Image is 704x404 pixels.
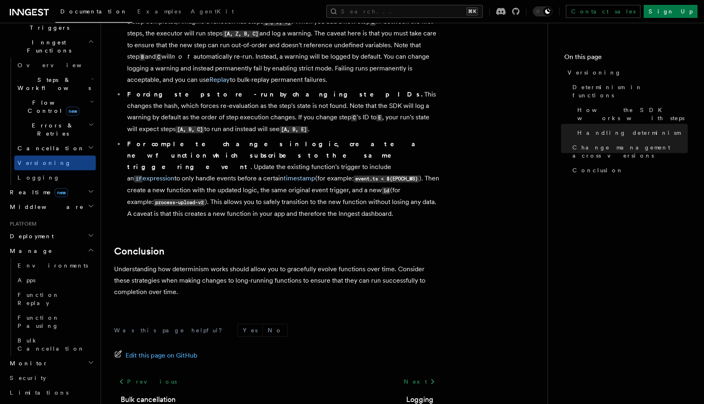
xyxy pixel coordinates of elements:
span: Security [10,375,46,381]
a: Function Replay [14,288,96,310]
span: Function Replay [18,292,59,306]
button: Flow Controlnew [14,95,96,118]
span: Events & Triggers [7,15,89,32]
span: Errors & Retries [14,121,88,138]
span: Handling determinism [577,129,680,137]
code: id [382,187,390,194]
kbd: ⌘K [466,7,478,15]
button: Steps & Workflows [14,72,96,95]
a: Overview [14,58,96,72]
h4: On this page [564,52,688,65]
a: Edit this page on GitHub [114,350,198,361]
span: Cancellation [14,144,85,152]
code: B [139,54,145,61]
a: timestamp [284,174,315,182]
p: Was this page helpful? [114,326,228,334]
code: [A, B, C] [263,19,292,26]
a: Replay [209,76,230,83]
button: Toggle dark mode [533,7,552,16]
span: Conclusion [572,166,623,174]
a: Next [399,374,440,389]
a: Examples [132,2,186,22]
span: Logging [18,174,60,181]
span: Examples [137,8,181,15]
a: Sign Up [644,5,697,18]
code: [A, B, C] [176,126,204,133]
a: AgentKit [186,2,239,22]
a: How the SDK works with steps [574,103,688,125]
span: Documentation [60,8,128,15]
a: Logging [14,170,96,185]
button: Events & Triggers [7,12,96,35]
a: Apps [14,273,96,288]
button: No [263,324,287,336]
a: Determinism in functions [569,80,688,103]
span: Overview [18,62,101,68]
span: Flow Control [14,99,90,115]
a: Function Pausing [14,310,96,333]
span: Deployment [7,232,54,240]
code: if [134,176,143,182]
a: ifexpression [134,174,174,182]
span: Change management across versions [572,143,688,160]
a: Handling determinism [574,125,688,140]
a: Versioning [14,156,96,170]
button: Cancellation [14,141,96,156]
span: Function Pausing [18,314,59,329]
div: Inngest Functions [7,58,96,185]
span: new [55,188,68,197]
span: Inngest Functions [7,38,88,55]
a: Conclusion [114,246,165,257]
button: Errors & Retries [14,118,96,141]
button: Deployment [7,229,96,244]
p: Understanding how determinism works should allow you to gracefully evolve functions over time. Co... [114,263,440,298]
a: Security [7,371,96,385]
button: Search...⌘K [326,5,483,18]
span: Versioning [18,160,71,166]
span: Limitations [10,389,68,396]
em: not [172,53,194,60]
span: Manage [7,247,53,255]
a: Versioning [564,65,688,80]
li: This changes the hash, which forces re-evaluation as the step's state is not found. Note that the... [125,89,440,135]
button: Monitor [7,356,96,371]
code: process-upload-v2 [154,199,205,206]
button: Manage [7,244,96,258]
button: Middleware [7,200,96,214]
span: Edit this page on GitHub [125,350,198,361]
code: [A, Z, B, C] [222,31,260,37]
span: How the SDK works with steps [577,106,688,122]
a: Contact sales [566,5,640,18]
button: Inngest Functions [7,35,96,58]
a: Previous [114,374,181,389]
span: Environments [18,262,88,269]
code: C [351,114,357,121]
code: [A, B, E] [279,126,308,133]
code: E [376,114,382,121]
span: Middleware [7,203,84,211]
code: event.ts < ${EPOCH_MS} [354,176,419,182]
span: new [66,107,79,116]
span: Versioning [568,68,621,77]
span: Realtime [7,188,68,196]
a: Bulk Cancellation [14,333,96,356]
span: Monitor [7,359,48,367]
span: Platform [7,221,37,227]
button: Realtimenew [7,185,96,200]
span: AgentKit [191,8,234,15]
a: Change management across versions [569,140,688,163]
span: Bulk Cancellation [18,337,85,352]
code: C [156,54,161,61]
a: Conclusion [569,163,688,178]
code: Z [370,19,376,26]
span: Steps & Workflows [14,76,91,92]
span: Determinism in functions [572,83,688,99]
li: . Update the existing function's trigger to include an to only handle events before a certain (fo... [125,138,440,220]
a: Environments [14,258,96,273]
strong: Forcing steps to re-run by changing step IDs. [127,90,424,98]
div: Manage [7,258,96,356]
a: Limitations [7,385,96,400]
strong: For complete changes in logic, create a new function which subscribes to the same triggering event [127,140,425,171]
a: Documentation [55,2,132,23]
button: Yes [238,324,262,336]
